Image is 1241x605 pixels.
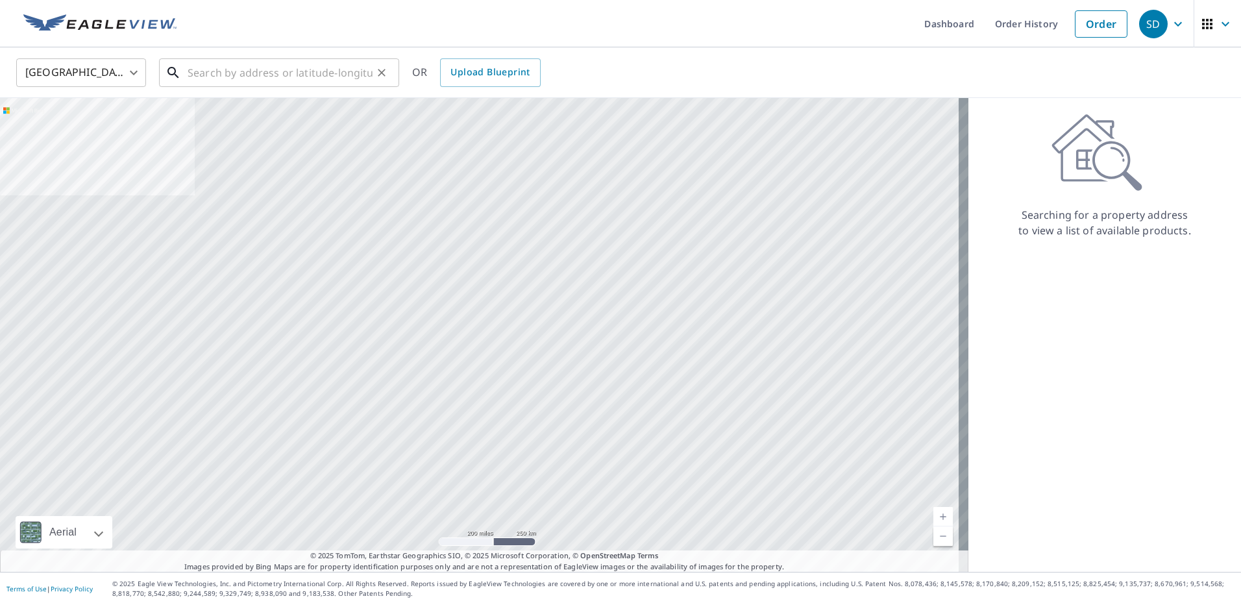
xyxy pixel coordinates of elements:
a: Terms [637,550,659,560]
a: Order [1075,10,1127,38]
span: Upload Blueprint [450,64,530,80]
div: Aerial [45,516,80,549]
div: [GEOGRAPHIC_DATA] [16,55,146,91]
div: SD [1139,10,1168,38]
a: Privacy Policy [51,584,93,593]
a: Current Level 5, Zoom Out [933,526,953,546]
p: © 2025 Eagle View Technologies, Inc. and Pictometry International Corp. All Rights Reserved. Repo... [112,579,1235,599]
div: Aerial [16,516,112,549]
div: OR [412,58,541,87]
input: Search by address or latitude-longitude [188,55,373,91]
a: Upload Blueprint [440,58,540,87]
a: Current Level 5, Zoom In [933,507,953,526]
a: OpenStreetMap [580,550,635,560]
span: © 2025 TomTom, Earthstar Geographics SIO, © 2025 Microsoft Corporation, © [310,550,659,562]
a: Terms of Use [6,584,47,593]
img: EV Logo [23,14,177,34]
button: Clear [373,64,391,82]
p: Searching for a property address to view a list of available products. [1018,207,1192,238]
p: | [6,585,93,593]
